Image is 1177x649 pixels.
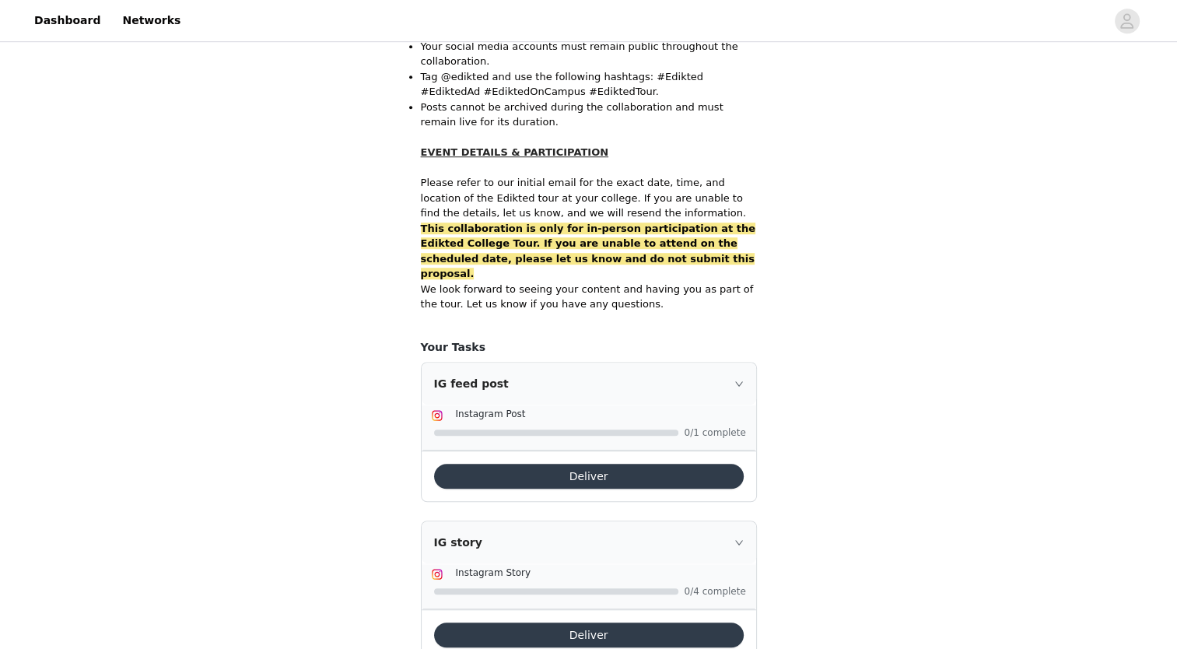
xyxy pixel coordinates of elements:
[456,567,531,578] span: Instagram Story
[421,39,757,69] p: Your social media accounts must remain public throughout the collaboration.
[422,363,756,405] div: icon: rightIG feed post
[421,223,756,280] span: This collaboration is only for in-person participation at the Edikted College Tour. If you are un...
[434,464,744,489] button: Deliver
[421,282,757,312] p: We look forward to seeing your content and having you as part of the tour. Let us know if you hav...
[113,3,190,38] a: Networks
[421,100,757,130] p: Posts cannot be archived during the collaboration and must remain live for its duration.
[422,521,756,563] div: icon: rightIG story
[685,587,747,596] span: 0/4 complete
[456,409,526,419] span: Instagram Post
[421,175,757,221] p: Please refer to our initial email for the exact date, time, and location of the Edikted tour at y...
[421,339,757,356] h4: Your Tasks
[25,3,110,38] a: Dashboard
[734,379,744,388] i: icon: right
[1119,9,1134,33] div: avatar
[431,409,443,422] img: Instagram Icon
[685,428,747,437] span: 0/1 complete
[734,538,744,547] i: icon: right
[421,69,757,100] p: Tag @edikted and use the following hashtags: #Edikted #EdiktedAd #EdiktedOnCampus #EdiktedTour.
[421,146,608,158] strong: EVENT DETAILS & PARTICIPATION
[434,623,744,647] button: Deliver
[431,568,443,581] img: Instagram Icon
